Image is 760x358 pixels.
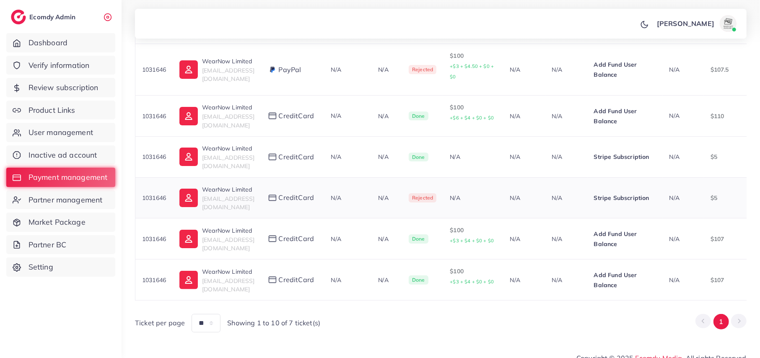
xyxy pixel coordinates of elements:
[669,153,680,161] span: N/A
[669,194,680,202] span: N/A
[510,152,539,162] p: N/A
[510,111,539,121] p: N/A
[142,275,166,285] p: 1031646
[378,275,395,285] p: N/A
[450,115,494,121] small: +$6 + $4 + $0 + $0
[6,145,115,165] a: Inactive ad account
[331,153,341,161] span: N/A
[450,279,494,285] small: +$3 + $4 + $0 + $0
[29,150,97,161] span: Inactive ad account
[669,66,680,73] span: N/A
[552,275,581,285] p: N/A
[202,102,254,112] p: WearNow Limited
[179,189,198,207] img: ic-user-info.36bf1079.svg
[720,15,737,32] img: avatar
[268,112,277,119] img: payment
[29,60,90,71] span: Verify information
[450,238,494,244] small: +$3 + $4 + $0 + $0
[594,229,656,249] p: Add Fund User Balance
[202,143,254,153] p: WearNow Limited
[202,67,254,83] span: [EMAIL_ADDRESS][DOMAIN_NAME]
[409,65,436,74] span: Rejected
[29,13,78,21] h2: Ecomdy Admin
[378,111,395,121] p: N/A
[179,60,198,79] img: ic-user-info.36bf1079.svg
[202,154,254,170] span: [EMAIL_ADDRESS][DOMAIN_NAME]
[378,152,395,162] p: N/A
[6,235,115,254] a: Partner BC
[695,314,747,329] ul: Pagination
[268,276,277,283] img: payment
[594,152,656,162] p: Stripe Subscription
[510,275,539,285] p: N/A
[227,318,320,328] span: Showing 1 to 10 of 7 ticket(s)
[510,193,539,203] p: N/A
[552,65,581,75] p: N/A
[179,107,198,125] img: ic-user-info.36bf1079.svg
[29,262,53,272] span: Setting
[202,226,254,236] p: WearNow Limited
[409,234,428,244] span: Done
[202,113,254,129] span: [EMAIL_ADDRESS][DOMAIN_NAME]
[29,37,67,48] span: Dashboard
[669,112,680,119] span: N/A
[510,234,539,244] p: N/A
[202,56,254,66] p: WearNow Limited
[657,18,714,29] p: [PERSON_NAME]
[142,65,166,75] p: 1031646
[179,230,198,248] img: ic-user-info.36bf1079.svg
[202,184,254,195] p: WearNow Limited
[142,234,166,244] p: 1031646
[202,236,254,252] span: [EMAIL_ADDRESS][DOMAIN_NAME]
[6,257,115,277] a: Setting
[29,105,75,116] span: Product Links
[268,235,277,242] img: payment
[450,194,496,202] div: N/A
[450,102,496,123] p: $100
[6,33,115,52] a: Dashboard
[279,152,314,162] span: creditCard
[142,193,166,203] p: 1031646
[29,172,108,183] span: Payment management
[711,194,717,202] span: $5
[6,168,115,187] a: Payment management
[378,65,395,75] p: N/A
[594,60,656,80] p: Add Fund User Balance
[6,123,115,142] a: User management
[6,213,115,232] a: Market Package
[29,239,67,250] span: Partner BC
[268,65,277,74] img: payment
[652,15,740,32] a: [PERSON_NAME]avatar
[450,51,496,82] p: $100
[409,275,428,285] span: Done
[552,234,581,244] p: N/A
[142,152,166,162] p: 1031646
[202,277,254,293] span: [EMAIL_ADDRESS][DOMAIN_NAME]
[450,266,496,287] p: $100
[669,235,680,243] span: N/A
[135,318,185,328] span: Ticket per page
[594,270,656,290] p: Add Fund User Balance
[450,63,494,80] small: +$3 + $4.50 + $0 + $0
[202,195,254,211] span: [EMAIL_ADDRESS][DOMAIN_NAME]
[409,112,428,121] span: Done
[202,267,254,277] p: WearNow Limited
[378,234,395,244] p: N/A
[179,271,198,289] img: ic-user-info.36bf1079.svg
[331,66,341,73] span: N/A
[11,10,26,24] img: logo
[279,111,314,121] span: creditCard
[552,152,581,162] p: N/A
[279,193,314,202] span: creditCard
[378,193,395,203] p: N/A
[409,193,436,202] span: Rejected
[6,190,115,210] a: Partner management
[6,56,115,75] a: Verify information
[331,194,341,202] span: N/A
[179,148,198,166] img: ic-user-info.36bf1079.svg
[409,153,428,162] span: Done
[552,111,581,121] p: N/A
[450,225,496,246] p: $100
[6,101,115,120] a: Product Links
[29,127,93,138] span: User management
